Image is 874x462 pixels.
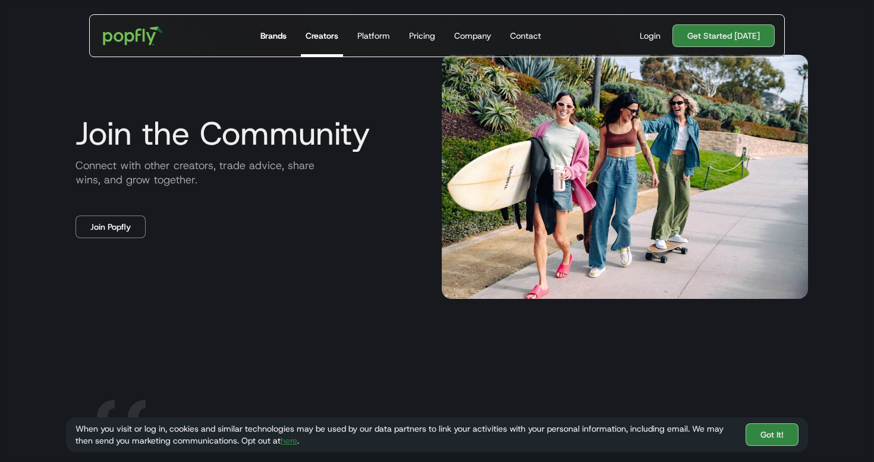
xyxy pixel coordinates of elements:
a: Company [449,15,496,57]
div: Pricing [409,30,435,42]
div: Contact [510,30,541,42]
div: Creators [306,30,338,42]
div: Platform [357,30,390,42]
a: Join Popfly [76,216,146,238]
a: Contact [505,15,546,57]
div: Company [454,30,491,42]
div: When you visit or log in, cookies and similar technologies may be used by our data partners to li... [76,423,736,447]
a: Got It! [746,423,798,446]
h3: Join the Community [66,115,432,151]
a: Login [635,30,665,42]
a: Get Started [DATE] [672,24,775,47]
div: Brands [260,30,287,42]
a: Pricing [404,15,440,57]
div: Login [640,30,661,42]
a: Creators [301,15,343,57]
a: here [281,435,297,446]
a: Brands [256,15,291,57]
p: Connect with other creators, trade advice, share wins, and grow together. [66,158,432,187]
a: Platform [353,15,395,57]
a: home [95,18,171,54]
